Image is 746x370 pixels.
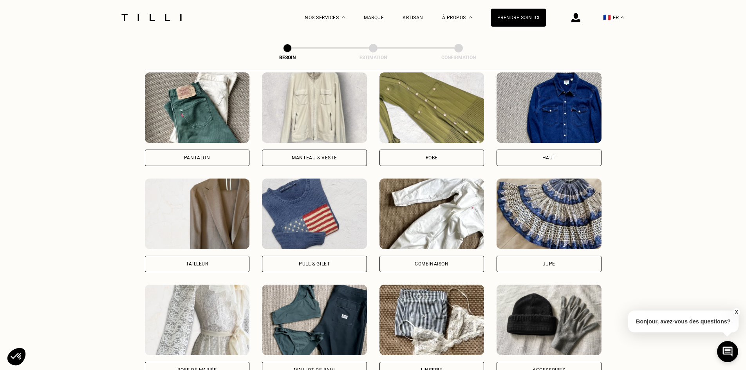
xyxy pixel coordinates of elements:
[184,155,210,160] div: Pantalon
[145,179,250,249] img: Tilli retouche votre Tailleur
[403,15,423,20] a: Artisan
[145,72,250,143] img: Tilli retouche votre Pantalon
[292,155,337,160] div: Manteau & Veste
[621,16,624,18] img: menu déroulant
[248,55,327,60] div: Besoin
[732,308,740,316] button: X
[497,285,601,355] img: Tilli retouche votre Accessoires
[415,262,449,266] div: Combinaison
[603,14,611,21] span: 🇫🇷
[299,262,330,266] div: Pull & gilet
[497,179,601,249] img: Tilli retouche votre Jupe
[542,155,556,160] div: Haut
[379,72,484,143] img: Tilli retouche votre Robe
[364,15,384,20] a: Marque
[119,14,184,21] img: Logo du service de couturière Tilli
[571,13,580,22] img: icône connexion
[262,285,367,355] img: Tilli retouche votre Maillot de bain
[186,262,208,266] div: Tailleur
[262,179,367,249] img: Tilli retouche votre Pull & gilet
[469,16,472,18] img: Menu déroulant à propos
[426,155,438,160] div: Robe
[334,55,412,60] div: Estimation
[628,310,739,332] p: Bonjour, avez-vous des questions?
[262,72,367,143] img: Tilli retouche votre Manteau & Veste
[497,72,601,143] img: Tilli retouche votre Haut
[543,262,555,266] div: Jupe
[379,285,484,355] img: Tilli retouche votre Lingerie
[419,55,498,60] div: Confirmation
[145,285,250,355] img: Tilli retouche votre Robe de mariée
[491,9,546,27] a: Prendre soin ici
[342,16,345,18] img: Menu déroulant
[379,179,484,249] img: Tilli retouche votre Combinaison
